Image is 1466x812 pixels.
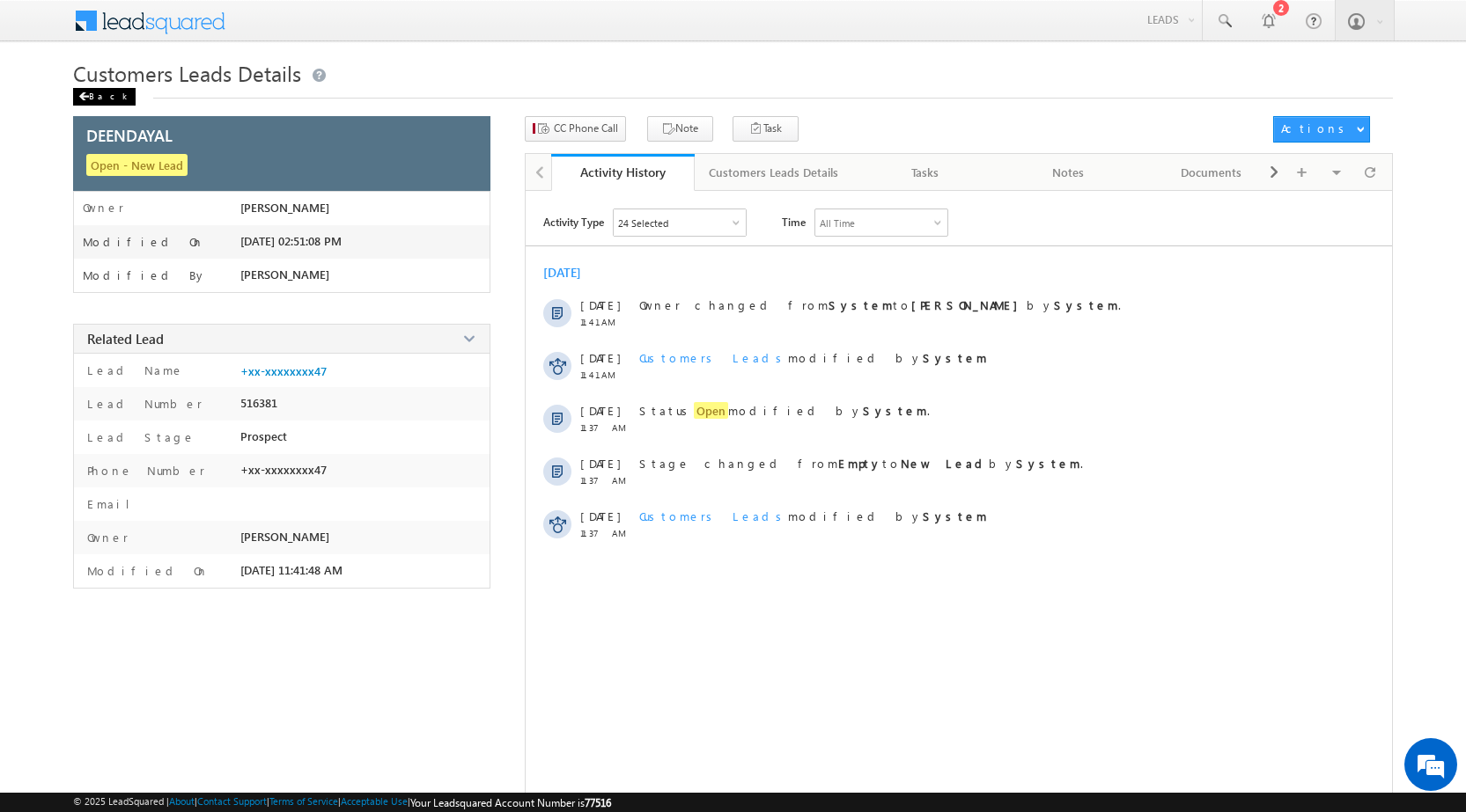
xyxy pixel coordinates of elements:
span: 11:41 AM [580,369,633,380]
span: Stage changed from to by . [639,456,1083,471]
span: 11:37 AM [580,528,633,538]
span: [PERSON_NAME] [240,267,329,282]
span: 11:37 AM [580,475,633,486]
strong: System [923,350,987,365]
div: Actions [1281,121,1351,136]
button: Task [733,116,799,142]
div: Chat with us now [92,92,296,115]
span: +xx-xxxxxxxx47 [240,463,327,477]
div: All Time [820,217,855,229]
span: [DATE] [580,456,620,471]
span: © 2025 LeadSquared | | | | | [73,795,611,809]
span: 516381 [240,396,277,410]
span: Customers Leads Details [73,59,301,87]
label: Email [83,496,144,511]
a: Customers Leads Details [695,154,854,191]
span: DEENDAYAL [86,124,173,146]
span: modified by [639,350,987,365]
a: Acceptable Use [341,795,408,807]
strong: System [1016,456,1080,471]
div: Activity History [564,164,681,180]
strong: System [923,508,987,523]
span: [DATE] [580,350,620,365]
span: Owner changed from to by . [639,297,1121,312]
div: 24 Selected [618,217,668,229]
div: Documents [1154,162,1268,183]
a: Activity History [551,154,695,191]
span: Open [694,402,728,419]
span: Customers Leads [639,508,788,523]
button: CC Phone Call [525,116,626,142]
button: Note [647,116,713,142]
span: [PERSON_NAME] [240,530,329,544]
span: 77516 [585,796,611,809]
span: Related Lead [87,330,164,347]
strong: [PERSON_NAME] [911,297,1027,312]
label: Owner [83,201,124,215]
div: Back [73,88,136,106]
div: Owner Changed,Status Changed,Stage Changed,Source Changed,Notes & 19 more.. [614,209,746,236]
strong: System [1054,297,1118,312]
strong: Empty [838,456,882,471]
a: Documents [1140,154,1284,191]
span: Customers Leads [639,350,788,365]
textarea: Type your message and hit 'Enter' [23,163,321,527]
a: Tasks [854,154,998,191]
label: Phone Number [83,463,205,478]
img: d_60004797649_company_0_60004797649 [30,92,74,115]
label: Owner [83,530,129,545]
a: Terms of Service [269,795,338,807]
label: Lead Name [83,362,184,377]
span: Prospect [240,429,287,443]
span: [DATE] 11:41:48 AM [240,563,343,577]
a: Contact Support [197,795,267,807]
span: [DATE] [580,297,620,312]
strong: System [829,297,893,312]
span: [DATE] 02:51:08 PM [240,234,342,248]
div: Notes [1012,162,1125,183]
strong: New Lead [901,456,989,471]
span: Your Leadsquared Account Number is [410,796,611,809]
span: modified by [639,508,987,523]
span: Activity Type [543,208,604,235]
span: [PERSON_NAME] [240,201,329,215]
a: About [169,795,195,807]
label: Lead Stage [83,429,195,444]
span: Open - New Lead [86,154,188,176]
div: Tasks [868,162,982,183]
span: [DATE] [580,508,620,523]
em: Start Chat [239,542,320,566]
span: Status modified by . [639,402,930,419]
span: 11:41 AM [580,317,633,327]
button: Actions [1273,116,1370,143]
div: Minimize live chat window [289,9,331,51]
label: Modified By [83,268,207,282]
span: CC Phone Call [554,121,618,136]
div: Customers Leads Details [709,162,838,183]
span: 11:37 AM [580,422,633,433]
label: Modified On [83,235,204,249]
span: [DATE] [580,403,620,418]
label: Modified On [83,563,209,578]
span: Time [782,208,806,235]
a: Notes [998,154,1141,191]
a: +xx-xxxxxxxx47 [240,364,327,378]
strong: System [863,403,927,418]
div: [DATE] [543,264,600,281]
label: Lead Number [83,396,203,411]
